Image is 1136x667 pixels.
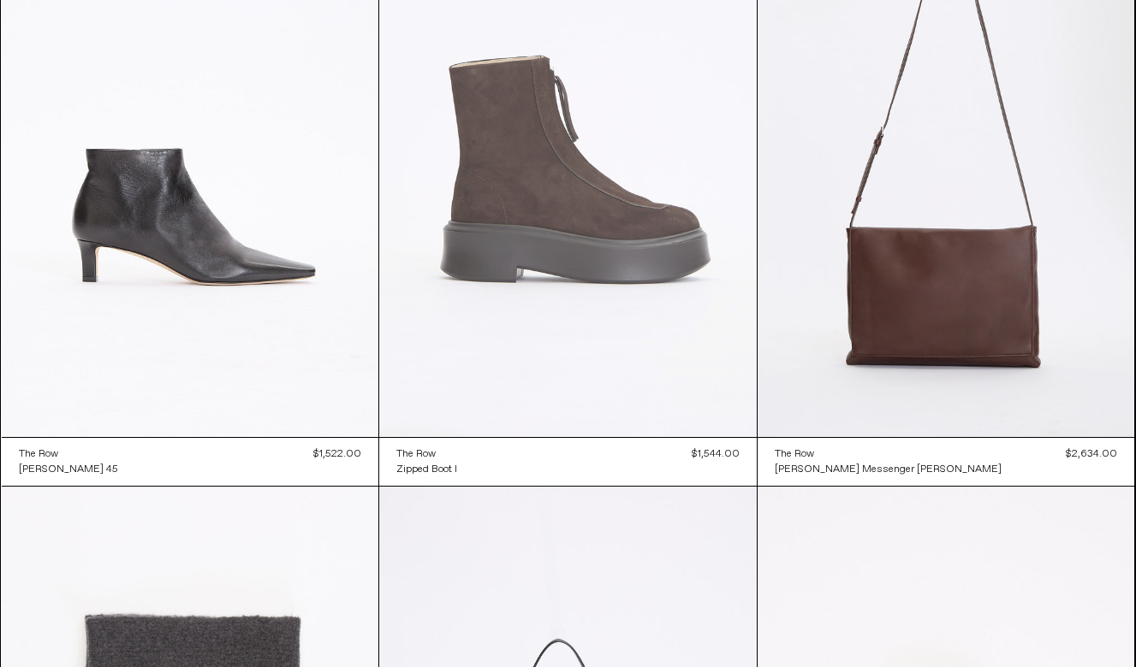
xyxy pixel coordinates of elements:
[396,446,457,462] a: The Row
[396,462,457,477] a: Zipped Boot I
[775,463,1002,477] div: [PERSON_NAME] Messenger [PERSON_NAME]
[313,446,361,462] div: $1,522.00
[396,463,457,477] div: Zipped Boot I
[19,447,58,462] div: The Row
[19,463,118,477] div: [PERSON_NAME] 45
[775,446,1002,462] a: The Row
[692,446,740,462] div: $1,544.00
[19,446,118,462] a: The Row
[775,462,1002,477] a: [PERSON_NAME] Messenger [PERSON_NAME]
[19,462,118,477] a: [PERSON_NAME] 45
[1066,446,1117,462] div: $2,634.00
[775,447,814,462] div: The Row
[396,447,436,462] div: The Row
